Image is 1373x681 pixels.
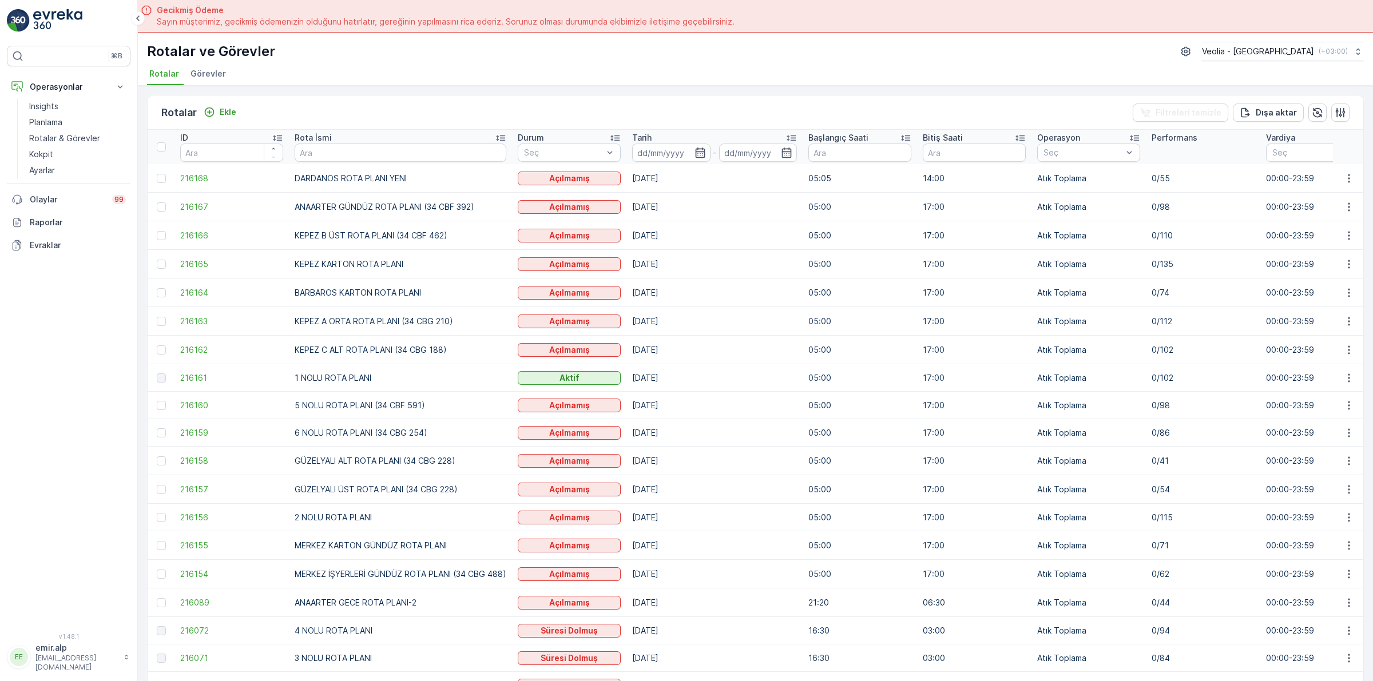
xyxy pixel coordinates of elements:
[29,165,55,176] p: Ayarlar
[157,570,166,579] div: Toggle Row Selected
[7,642,130,672] button: EEemir.alp[EMAIL_ADDRESS][DOMAIN_NAME]
[180,258,283,270] span: 216165
[1037,132,1080,144] p: Operasyon
[1031,278,1146,307] td: Atık Toplama
[1031,588,1146,617] td: Atık Toplama
[632,144,711,162] input: dd/mm/yyyy
[917,336,1031,364] td: 17:00
[180,230,283,241] span: 216166
[549,344,590,356] p: Açılmamış
[199,105,241,119] button: Ekle
[25,114,130,130] a: Planlama
[30,240,126,251] p: Evraklar
[1146,307,1260,336] td: 0/112
[803,531,917,560] td: 05:00
[518,399,621,412] button: Açılmamış
[157,485,166,494] div: Toggle Row Selected
[25,98,130,114] a: Insights
[803,364,917,392] td: 05:00
[157,456,166,465] div: Toggle Row Selected
[1146,164,1260,193] td: 0/55
[549,400,590,411] p: Açılmamış
[1031,644,1146,672] td: Atık Toplama
[180,568,283,580] span: 216154
[10,648,28,666] div: EE
[559,372,580,384] p: Aktif
[180,455,283,467] a: 216158
[549,540,590,551] p: Açılmamış
[917,617,1031,644] td: 03:00
[180,484,283,495] span: 216157
[180,316,283,327] span: 216163
[549,258,590,270] p: Açılmamış
[549,484,590,495] p: Açılmamış
[917,250,1031,278] td: 17:00
[1202,46,1314,57] p: Veolia - [GEOGRAPHIC_DATA]
[180,344,283,356] a: 216162
[29,117,62,128] p: Planlama
[180,173,283,184] a: 216168
[518,343,621,357] button: Açılmamış
[289,531,512,560] td: MERKEZ KARTON GÜNDÜZ ROTA PLANI
[180,400,283,411] a: 216160
[180,201,283,213] a: 216167
[803,278,917,307] td: 05:00
[518,483,621,496] button: Açılmamış
[1152,132,1197,144] p: Performans
[917,307,1031,336] td: 17:00
[295,132,332,144] p: Rota İsmi
[917,504,1031,531] td: 17:00
[518,454,621,468] button: Açılmamış
[917,221,1031,250] td: 17:00
[1146,278,1260,307] td: 0/74
[1146,392,1260,419] td: 0/98
[180,597,283,608] a: 216089
[808,132,868,144] p: Başlangıç Saati
[917,164,1031,193] td: 14:00
[626,617,803,644] td: [DATE]
[7,234,130,257] a: Evraklar
[180,287,283,298] span: 216164
[1031,336,1146,364] td: Atık Toplama
[803,644,917,672] td: 16:30
[1031,560,1146,588] td: Atık Toplama
[803,221,917,250] td: 05:00
[1256,107,1297,118] p: Dışa aktar
[518,596,621,610] button: Açılmamış
[803,164,917,193] td: 05:05
[549,512,590,523] p: Açılmamış
[917,475,1031,504] td: 17:00
[719,144,797,162] input: dd/mm/yyyy
[29,133,100,144] p: Rotalar & Görevler
[518,624,621,638] button: Süresi Dolmuş
[157,345,166,355] div: Toggle Row Selected
[30,81,108,93] p: Operasyonlar
[1031,475,1146,504] td: Atık Toplama
[30,217,126,228] p: Raporlar
[541,652,598,664] p: Süresi Dolmuş
[25,130,130,146] a: Rotalar & Görevler
[1233,103,1304,122] button: Dışa aktar
[157,317,166,326] div: Toggle Row Selected
[7,188,130,211] a: Olaylar99
[289,221,512,250] td: KEPEZ B ÜST ROTA PLANI (34 CBF 462)
[923,144,1026,162] input: Ara
[1146,336,1260,364] td: 0/102
[35,654,118,672] p: [EMAIL_ADDRESS][DOMAIN_NAME]
[35,642,118,654] p: emir.alp
[1031,193,1146,221] td: Atık Toplama
[289,644,512,672] td: 3 NOLU ROTA PLANI
[191,68,226,79] span: Görevler
[917,193,1031,221] td: 17:00
[33,9,82,32] img: logo_light-DOdMpM7g.png
[917,419,1031,447] td: 17:00
[180,372,283,384] a: 216161
[518,314,621,328] button: Açılmamış
[180,540,283,551] span: 216155
[1146,560,1260,588] td: 0/62
[180,512,283,523] a: 216156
